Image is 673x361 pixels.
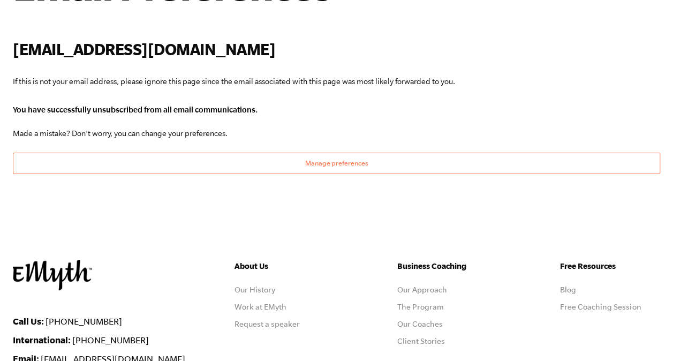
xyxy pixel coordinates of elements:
a: [PHONE_NUMBER] [72,335,149,345]
strong: International: [13,335,71,345]
a: [PHONE_NUMBER] [46,317,122,326]
p: If this is not your email address, please ignore this page since the email associated with this p... [13,75,660,88]
a: Our Approach [397,285,447,294]
strong: Call Us: [13,316,44,326]
a: Our Coaches [397,320,443,328]
h5: Free Resources [560,260,660,273]
a: Request a speaker [235,320,300,328]
h5: About Us [235,260,335,273]
h5: Business Coaching [397,260,497,273]
a: Blog [560,285,576,294]
button: Manage preferences [13,153,660,174]
a: The Program [397,303,444,311]
p: Made a mistake? Don't worry, you can change your preferences. [13,127,660,140]
img: EMyth [13,260,92,290]
div: You have successfully unsubscribed from all email communications. [13,105,660,114]
a: Work at EMyth [235,303,286,311]
a: Client Stories [397,337,445,345]
h2: [EMAIL_ADDRESS][DOMAIN_NAME] [13,38,660,61]
a: Our History [235,285,275,294]
a: Free Coaching Session [560,303,641,311]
